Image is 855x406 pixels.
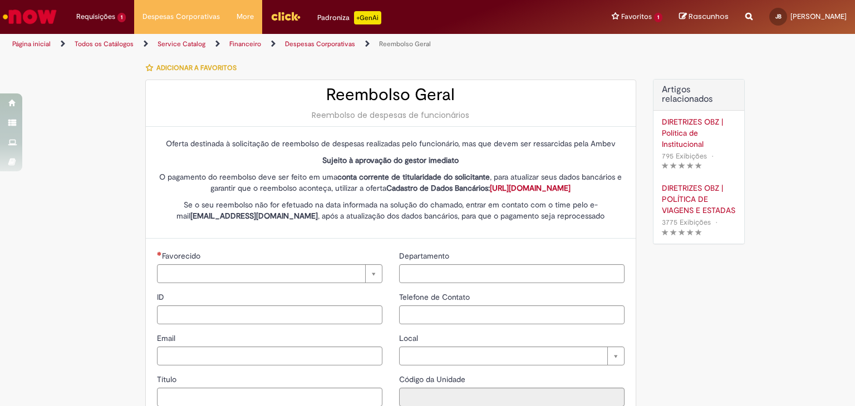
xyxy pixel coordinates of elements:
[662,182,736,216] a: DIRETRIZES OBZ | POLÍTICA DE VIAGENS E ESTADAS
[399,264,625,283] input: Departamento
[157,305,382,324] input: ID
[790,12,847,21] span: [PERSON_NAME]
[157,292,166,302] span: ID
[157,171,625,194] p: O pagamento do reembolso deve ser feito em uma , para atualizar seus dados bancários e garantir q...
[689,11,729,22] span: Rascunhos
[490,183,571,193] a: [URL][DOMAIN_NAME]
[190,211,318,221] strong: [EMAIL_ADDRESS][DOMAIN_NAME]
[12,39,51,48] a: Página inicial
[662,217,711,227] span: 3775 Exibições
[654,13,662,22] span: 1
[662,151,707,161] span: 795 Exibições
[399,374,468,384] span: Somente leitura - Código da Unidade
[8,34,562,55] ul: Trilhas de página
[775,13,782,20] span: JB
[399,346,625,365] a: Limpar campo Local
[1,6,58,28] img: ServiceNow
[662,116,736,150] a: DIRETRIZES OBZ | Política de Institucional
[386,183,571,193] strong: Cadastro de Dados Bancários:
[709,148,716,164] span: •
[317,11,381,24] div: Padroniza
[713,215,720,230] span: •
[157,110,625,121] div: Reembolso de despesas de funcionários
[621,11,652,22] span: Favoritos
[76,11,115,22] span: Requisições
[379,39,431,48] a: Reembolso Geral
[399,374,468,385] label: Somente leitura - Código da Unidade
[399,251,451,261] span: Departamento
[399,333,420,343] span: Local
[157,199,625,221] p: Se o seu reembolso não for efetuado na data informada na solução do chamado, entrar em contato co...
[285,39,355,48] a: Despesas Corporativas
[229,39,261,48] a: Financeiro
[679,12,729,22] a: Rascunhos
[157,138,625,149] p: Oferta destinada à solicitação de reembolso de despesas realizadas pelo funcionário, mas que deve...
[117,13,126,22] span: 1
[157,86,625,104] h2: Reembolso Geral
[142,11,220,22] span: Despesas Corporativas
[322,155,459,165] strong: Sujeito à aprovação do gestor imediato
[399,292,472,302] span: Telefone de Contato
[157,333,178,343] span: Email
[157,346,382,365] input: Email
[337,172,490,182] strong: conta corrente de titularidade do solicitante
[271,8,301,24] img: click_logo_yellow_360x200.png
[156,63,237,72] span: Adicionar a Favoritos
[662,85,736,105] h3: Artigos relacionados
[145,56,243,80] button: Adicionar a Favoritos
[162,251,203,261] span: Necessários - Favorecido
[158,39,205,48] a: Service Catalog
[157,251,162,256] span: Necessários
[237,11,254,22] span: More
[75,39,134,48] a: Todos os Catálogos
[157,264,382,283] a: Limpar campo Favorecido
[354,11,381,24] p: +GenAi
[399,305,625,324] input: Telefone de Contato
[157,374,179,384] span: Título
